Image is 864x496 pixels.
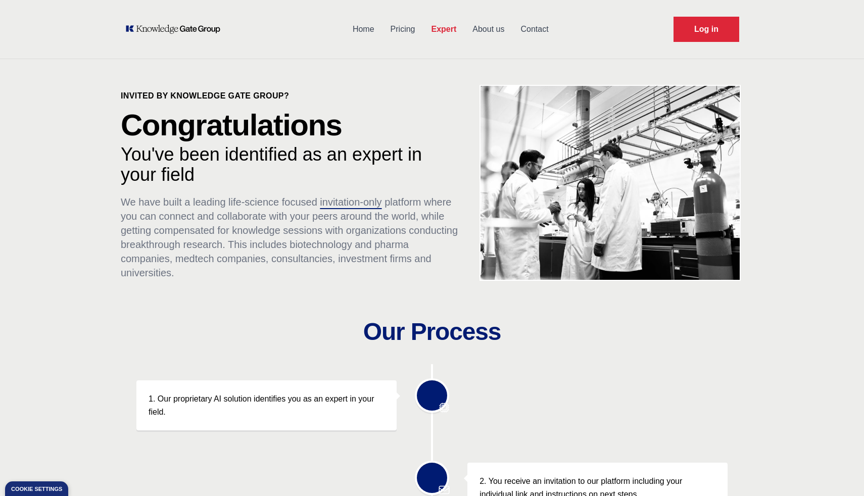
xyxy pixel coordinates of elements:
p: Congratulations [121,110,460,140]
a: Expert [423,16,464,42]
p: Invited by Knowledge Gate Group? [121,90,460,102]
a: Request Demo [674,17,739,42]
iframe: Chat Widget [813,448,864,496]
div: Cookie settings [11,486,62,492]
span: invitation-only [320,196,381,208]
p: We have built a leading life-science focused platform where you can connect and collaborate with ... [121,195,460,280]
a: About us [464,16,512,42]
img: KOL management, KEE, Therapy area experts [481,86,740,280]
a: Home [345,16,382,42]
a: Contact [512,16,556,42]
a: KOL Knowledge Platform: Talk to Key External Experts (KEE) [125,24,227,34]
p: You've been identified as an expert in your field [121,144,460,185]
a: Pricing [382,16,423,42]
p: 1. Our proprietary AI solution identifies you as an expert in your field. [149,392,385,418]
